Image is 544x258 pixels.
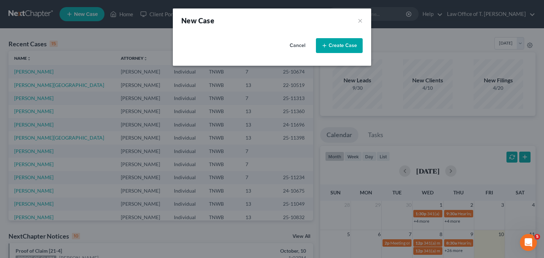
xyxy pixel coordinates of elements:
button: Create Case [316,38,363,53]
strong: New Case [181,16,214,25]
iframe: Intercom live chat [520,234,537,251]
span: 5 [534,234,540,240]
button: × [358,16,363,25]
button: Cancel [282,39,313,53]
